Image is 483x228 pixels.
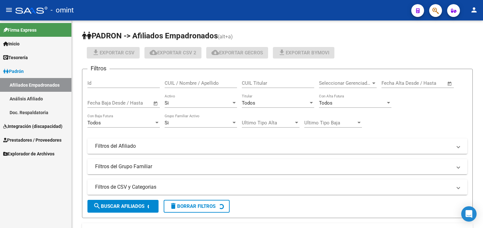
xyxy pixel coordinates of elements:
mat-icon: person [470,6,478,14]
mat-panel-title: Filtros del Afiliado [95,143,452,150]
span: Todos [242,100,255,106]
mat-expansion-panel-header: Filtros de CSV y Categorias [87,179,467,195]
span: Exportar CSV 2 [150,50,196,56]
button: Exportar Bymovi [273,47,334,59]
mat-icon: file_download [278,49,286,56]
span: Tesorería [3,54,28,61]
button: Exportar CSV [87,47,140,59]
input: Fecha inicio [87,100,113,106]
input: Fecha fin [413,80,444,86]
span: Si [165,100,169,106]
span: Exportar CSV [92,50,135,56]
span: Integración (discapacidad) [3,123,62,130]
span: Seleccionar Gerenciador [319,80,371,86]
span: Padrón [3,68,24,75]
span: Exportar GECROS [211,50,263,56]
mat-icon: file_download [92,49,100,56]
input: Fecha inicio [381,80,407,86]
span: Borrar Filtros [169,203,216,209]
button: Exportar CSV 2 [144,47,201,59]
button: Open calendar [152,100,160,107]
input: Fecha fin [119,100,150,106]
mat-icon: menu [5,6,13,14]
mat-icon: cloud_download [150,49,157,56]
mat-icon: delete [169,202,177,210]
span: Prestadores / Proveedores [3,137,61,144]
button: Borrar Filtros [164,200,230,213]
mat-panel-title: Filtros del Grupo Familiar [95,163,452,170]
span: Firma Express [3,27,37,34]
button: Buscar Afiliados [87,200,159,213]
span: Si [165,120,169,126]
span: Ultimo Tipo Alta [242,120,294,126]
mat-expansion-panel-header: Filtros del Grupo Familiar [87,159,467,174]
span: (alt+a) [218,34,233,40]
mat-icon: search [93,202,101,210]
button: Open calendar [446,80,454,87]
span: Buscar Afiliados [93,203,144,209]
span: PADRON -> Afiliados Empadronados [82,31,218,40]
span: - omint [51,3,74,17]
span: Exportar Bymovi [278,50,329,56]
mat-expansion-panel-header: Filtros del Afiliado [87,138,467,154]
mat-icon: cloud_download [211,49,219,56]
span: Todos [87,120,101,126]
h3: Filtros [87,64,110,73]
div: Open Intercom Messenger [461,206,477,222]
mat-panel-title: Filtros de CSV y Categorias [95,184,452,191]
span: Todos [319,100,332,106]
span: Explorador de Archivos [3,150,54,157]
span: Inicio [3,40,20,47]
span: Ultimo Tipo Baja [304,120,356,126]
button: Exportar GECROS [206,47,268,59]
